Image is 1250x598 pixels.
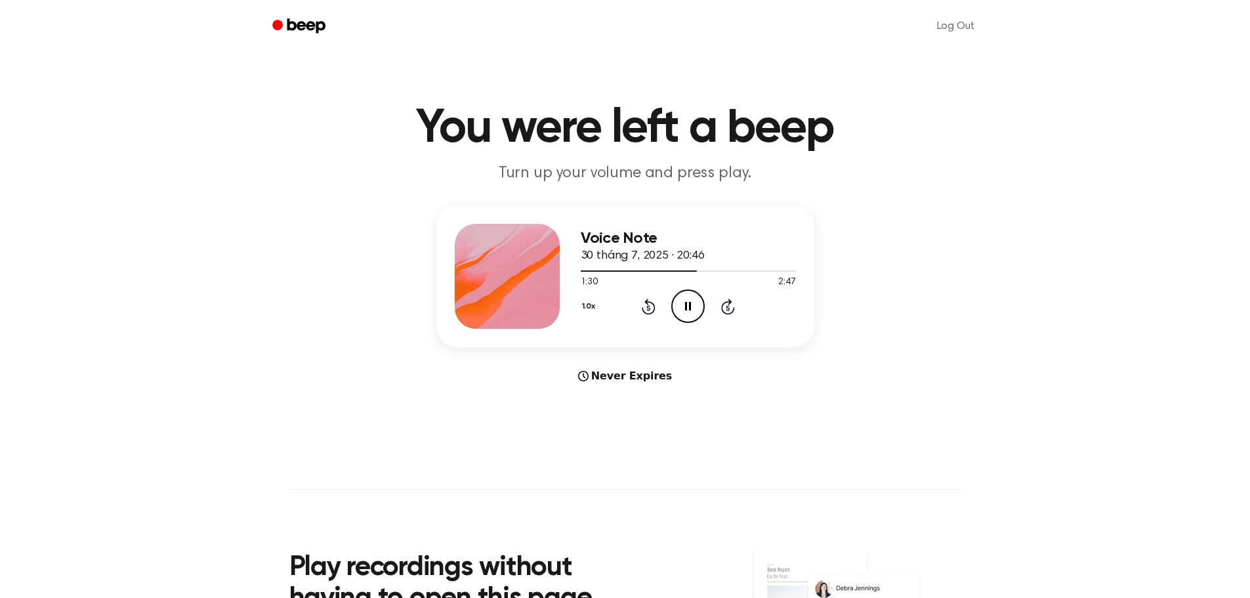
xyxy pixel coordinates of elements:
h3: Voice Note [581,230,796,247]
span: 2:47 [778,276,795,289]
div: Never Expires [436,368,814,384]
h1: You were left a beep [289,105,961,152]
p: Turn up your volume and press play. [373,163,877,184]
button: 1.0x [581,295,600,318]
span: 1:30 [581,276,598,289]
a: Log Out [924,11,988,42]
a: Beep [263,14,337,39]
span: 30 tháng 7, 2025 · 20:46 [581,250,705,262]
